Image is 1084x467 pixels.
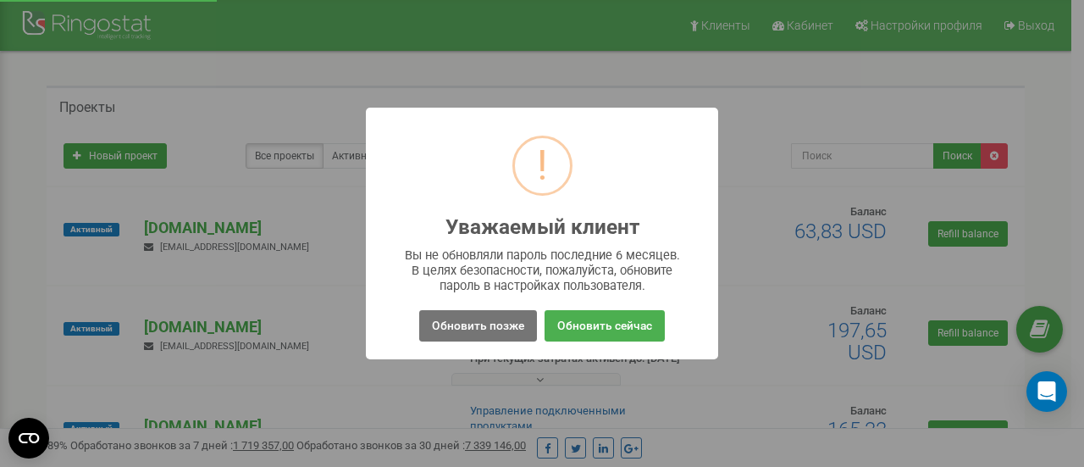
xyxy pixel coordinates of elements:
[445,216,639,239] h2: Уважаемый клиент
[537,138,548,193] div: !
[400,247,685,293] div: Вы не обновляли пароль последние 6 месяцев. В целях безопасности, пожалуйста, обновите пароль в н...
[1026,371,1067,412] div: Open Intercom Messenger
[8,418,49,459] button: Open CMP widget
[419,310,537,342] button: Обновить позже
[545,310,665,342] button: Обновить сейчас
